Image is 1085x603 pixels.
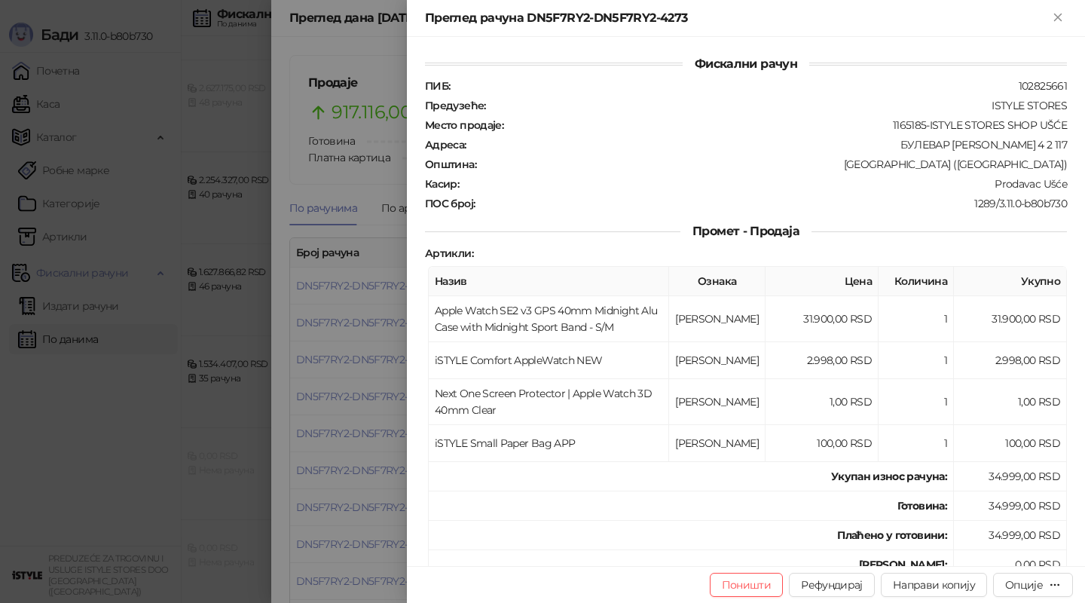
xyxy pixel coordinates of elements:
[789,573,875,597] button: Рефундирај
[954,521,1067,550] td: 34.999,00 RSD
[993,573,1073,597] button: Опције
[487,99,1068,112] div: ISTYLE STORES
[897,499,947,513] strong: Готовина :
[879,267,954,296] th: Количина
[954,342,1067,379] td: 2.998,00 RSD
[766,267,879,296] th: Цена
[766,379,879,425] td: 1,00 RSD
[429,296,669,342] td: Apple Watch SE2 v3 GPS 40mm Midnight Alu Case with Midnight Sport Band - S/M
[683,57,809,71] span: Фискални рачун
[680,224,811,238] span: Промет - Продаја
[954,491,1067,521] td: 34.999,00 RSD
[425,118,503,132] strong: Место продаје :
[879,296,954,342] td: 1
[954,425,1067,462] td: 100,00 RSD
[429,425,669,462] td: iSTYLE Small Paper Bag APP
[766,425,879,462] td: 100,00 RSD
[669,379,766,425] td: [PERSON_NAME]
[881,573,987,597] button: Направи копију
[954,267,1067,296] th: Укупно
[425,246,473,260] strong: Артикли :
[425,177,459,191] strong: Касир :
[429,379,669,425] td: Next One Screen Protector | Apple Watch 3D 40mm Clear
[451,79,1068,93] div: 102825661
[954,379,1067,425] td: 1,00 RSD
[476,197,1068,210] div: 1289/3.11.0-b80b730
[766,296,879,342] td: 31.900,00 RSD
[710,573,784,597] button: Поништи
[425,79,450,93] strong: ПИБ :
[859,558,947,571] strong: [PERSON_NAME]:
[669,342,766,379] td: [PERSON_NAME]
[1005,578,1043,592] div: Опције
[831,470,947,483] strong: Укупан износ рачуна :
[425,9,1049,27] div: Преглед рачуна DN5F7RY2-DN5F7RY2-4273
[1049,9,1067,27] button: Close
[669,425,766,462] td: [PERSON_NAME]
[879,425,954,462] td: 1
[429,342,669,379] td: iSTYLE Comfort AppleWatch NEW
[429,267,669,296] th: Назив
[425,99,486,112] strong: Предузеће :
[425,197,475,210] strong: ПОС број :
[893,578,975,592] span: Направи копију
[468,138,1068,152] div: БУЛЕВАР [PERSON_NAME] 4 2 117
[766,342,879,379] td: 2.998,00 RSD
[954,550,1067,580] td: 0,00 RSD
[505,118,1068,132] div: 1165185-ISTYLE STORES SHOP UŠĆE
[954,462,1067,491] td: 34.999,00 RSD
[425,138,466,152] strong: Адреса :
[460,177,1068,191] div: Prodavac Ušće
[478,158,1068,171] div: [GEOGRAPHIC_DATA] ([GEOGRAPHIC_DATA])
[669,267,766,296] th: Ознака
[425,158,476,171] strong: Општина :
[669,296,766,342] td: [PERSON_NAME]
[954,296,1067,342] td: 31.900,00 RSD
[879,379,954,425] td: 1
[879,342,954,379] td: 1
[837,528,947,542] strong: Плаћено у готовини:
